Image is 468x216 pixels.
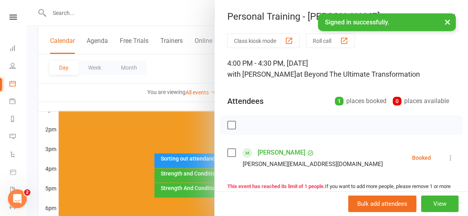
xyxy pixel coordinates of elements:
[348,196,416,212] button: Bulk add attendees
[24,189,30,196] span: 2
[227,58,455,80] div: 4:00 PM - 4:30 PM, [DATE]
[9,58,27,76] a: People
[227,70,296,78] span: with [PERSON_NAME]
[440,13,455,30] button: ×
[421,196,459,212] button: View
[393,96,449,107] div: places available
[227,183,325,189] strong: This event has reached its limit of 1 people.
[296,70,420,78] span: at Beyond The Ultimate Transformation
[227,96,264,107] div: Attendees
[215,11,468,22] div: Personal Training - [PERSON_NAME]
[412,155,431,161] div: Booked
[9,111,27,129] a: Reports
[393,97,401,105] div: 0
[335,96,386,107] div: places booked
[227,33,300,48] button: Class kiosk mode
[335,97,344,105] div: 1
[9,164,27,182] a: Product Sales
[9,40,27,58] a: Dashboard
[9,76,27,93] a: Calendar
[8,189,27,208] iframe: Intercom live chat
[258,146,305,159] a: [PERSON_NAME]
[227,183,455,199] div: If you want to add more people, please remove 1 or more attendees.
[9,93,27,111] a: Payments
[243,159,383,169] div: [PERSON_NAME][EMAIL_ADDRESS][DOMAIN_NAME]
[306,33,355,48] button: Roll call
[325,18,389,26] span: Signed in successfully.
